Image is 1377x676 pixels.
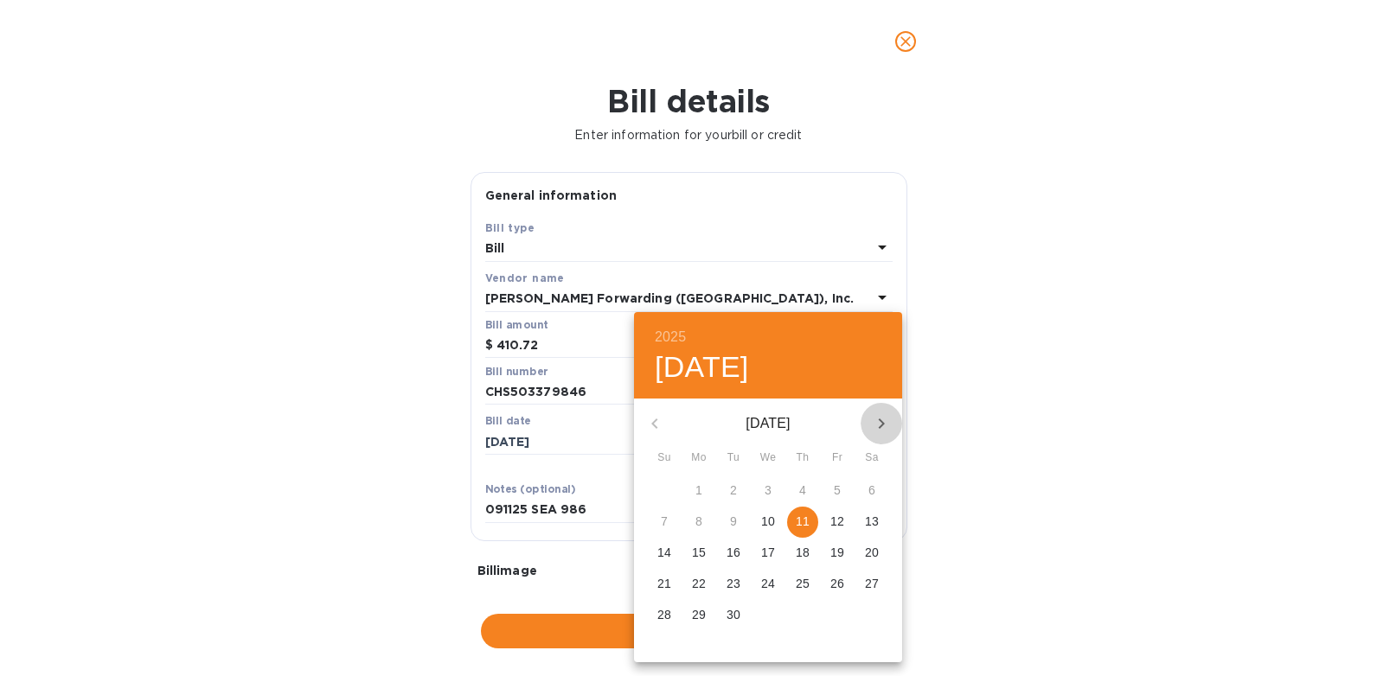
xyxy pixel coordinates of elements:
[655,325,686,349] button: 2025
[830,575,844,592] p: 26
[692,575,706,592] p: 22
[753,507,784,538] button: 10
[718,450,749,467] span: Tu
[865,575,879,592] p: 27
[683,538,714,569] button: 15
[787,569,818,600] button: 25
[865,544,879,561] p: 20
[718,569,749,600] button: 23
[761,544,775,561] p: 17
[753,569,784,600] button: 24
[727,544,740,561] p: 16
[796,513,810,530] p: 11
[796,544,810,561] p: 18
[649,450,680,467] span: Su
[649,538,680,569] button: 14
[822,507,853,538] button: 12
[787,450,818,467] span: Th
[865,513,879,530] p: 13
[718,538,749,569] button: 16
[796,575,810,592] p: 25
[856,450,887,467] span: Sa
[649,600,680,631] button: 28
[856,538,887,569] button: 20
[761,513,775,530] p: 10
[676,413,861,434] p: [DATE]
[856,569,887,600] button: 27
[856,507,887,538] button: 13
[787,538,818,569] button: 18
[692,606,706,623] p: 29
[822,538,853,569] button: 19
[830,513,844,530] p: 12
[830,544,844,561] p: 19
[692,544,706,561] p: 15
[753,450,784,467] span: We
[822,450,853,467] span: Fr
[657,544,671,561] p: 14
[727,575,740,592] p: 23
[657,606,671,623] p: 28
[727,606,740,623] p: 30
[649,569,680,600] button: 21
[753,538,784,569] button: 17
[655,349,749,386] button: [DATE]
[787,507,818,538] button: 11
[657,575,671,592] p: 21
[683,450,714,467] span: Mo
[822,569,853,600] button: 26
[683,600,714,631] button: 29
[683,569,714,600] button: 22
[761,575,775,592] p: 24
[718,600,749,631] button: 30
